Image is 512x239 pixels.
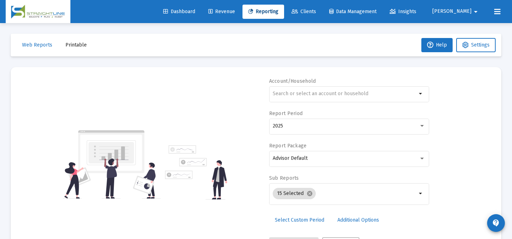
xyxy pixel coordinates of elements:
[492,219,500,227] mat-icon: contact_support
[208,9,235,15] span: Revenue
[384,5,422,19] a: Insights
[63,129,161,200] img: reporting
[60,38,92,52] button: Printable
[203,5,241,19] a: Revenue
[337,217,379,223] span: Additional Options
[273,186,417,201] mat-chip-list: Selection
[16,38,58,52] button: Web Reports
[471,42,490,48] span: Settings
[165,145,227,200] img: reporting-alt
[286,5,322,19] a: Clients
[427,42,447,48] span: Help
[269,78,316,84] label: Account/Household
[269,175,299,181] label: Sub Reports
[273,91,417,97] input: Search or select an account or household
[273,188,316,199] mat-chip: 15 Selected
[273,123,283,129] span: 2025
[456,38,496,52] button: Settings
[306,190,313,197] mat-icon: cancel
[275,217,324,223] span: Select Custom Period
[163,9,195,15] span: Dashboard
[65,42,87,48] span: Printable
[269,143,307,149] label: Report Package
[242,5,284,19] a: Reporting
[248,9,278,15] span: Reporting
[292,9,316,15] span: Clients
[424,4,489,18] button: [PERSON_NAME]
[329,9,377,15] span: Data Management
[390,9,416,15] span: Insights
[273,155,308,161] span: Advisor Default
[417,189,425,198] mat-icon: arrow_drop_down
[324,5,382,19] a: Data Management
[432,9,471,15] span: [PERSON_NAME]
[471,5,480,19] mat-icon: arrow_drop_down
[421,38,453,52] button: Help
[417,89,425,98] mat-icon: arrow_drop_down
[158,5,201,19] a: Dashboard
[269,110,303,116] label: Report Period
[22,42,52,48] span: Web Reports
[11,5,65,19] img: Dashboard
